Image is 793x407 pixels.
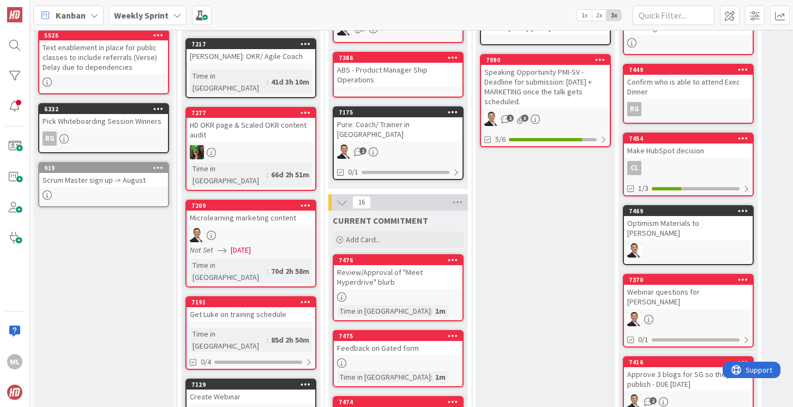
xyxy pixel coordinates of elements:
a: 7191Get Luke on training scheduleTime in [GEOGRAPHIC_DATA]:85d 2h 50m0/4 [185,296,316,370]
div: 7476 [334,255,462,265]
div: 7209 [187,201,315,211]
div: 1m [432,371,448,383]
div: 7469 [624,206,753,216]
div: 41d 3h 10m [268,76,312,88]
div: Pure: Coach/ Trainer in [GEOGRAPHIC_DATA] [334,117,462,141]
a: 7175Pure: Coach/ Trainer in [GEOGRAPHIC_DATA]SL0/1 [333,106,464,180]
i: Not Set [190,245,213,255]
b: Weekly Sprint [114,10,169,21]
div: 7476Review/Approval of "Meet Hyperdrive" blurb [334,255,462,289]
a: 7476Review/Approval of "Meet Hyperdrive" blurbTime in [GEOGRAPHIC_DATA]:1m [333,254,464,321]
div: 7090Speaking Opportunity PMI-SV - Deadline for submission: [DATE] + MARKETING once the talk gets ... [481,55,610,109]
div: RG [43,131,57,146]
div: 7475 [334,331,462,341]
div: 919 [44,164,168,172]
span: 1x [577,10,592,21]
div: 5525 [39,31,168,40]
a: 7277HD OKR page & Scaled OKR content auditSLTime in [GEOGRAPHIC_DATA]:66d 2h 51m [185,107,316,191]
div: Optimism Materials to [PERSON_NAME] [624,216,753,240]
img: SL [484,112,498,126]
a: 7449Confirm who is able to attend Exec DinnerRG [623,64,754,124]
div: 1m [432,305,448,317]
div: 7474 [339,398,462,406]
div: SL [624,243,753,258]
div: Speaking Opportunity PMI-SV - Deadline for submission: [DATE] + MARKETING once the talk gets sche... [481,65,610,109]
div: 7191 [191,298,315,306]
div: Webinar questions for [PERSON_NAME] [624,285,753,309]
div: 6332Pick Whiteboarding Session Winners [39,104,168,128]
div: 7474 [334,397,462,407]
div: 7370 [629,276,753,284]
span: : [267,169,268,181]
div: 85d 2h 50m [268,334,312,346]
span: 5/6 [495,134,506,145]
div: 7129 [187,380,315,390]
div: Get Luke on training schedule [187,307,315,321]
span: Add Card... [346,235,381,244]
div: 7217 [191,40,315,48]
div: 7416Approve 3 blogs for SG so they can publish - DUE [DATE] [624,357,753,391]
span: 0/1 [348,166,358,178]
div: 7217 [187,39,315,49]
a: 7370Webinar questions for [PERSON_NAME]SL0/1 [623,274,754,348]
div: 7386 [334,53,462,63]
div: 7209 [191,202,315,210]
span: 3x [606,10,621,21]
div: SL [624,312,753,326]
div: Time in [GEOGRAPHIC_DATA] [190,328,267,352]
div: CL [627,161,641,175]
div: 7191 [187,297,315,307]
div: Pick Whiteboarding Session Winners [39,114,168,128]
div: 7277 [191,109,315,117]
div: Time in [GEOGRAPHIC_DATA] [337,305,431,317]
span: [DATE] [231,244,251,256]
img: SL [627,312,641,326]
div: 7129Create Webinar [187,380,315,404]
a: 7217[PERSON_NAME]: OKR/ Agile CoachTime in [GEOGRAPHIC_DATA]:41d 3h 10m [185,38,316,98]
div: ABS - Product Manager Ship Operations [334,63,462,87]
span: 0/1 [638,334,648,345]
div: Review/Approval of "Meet Hyperdrive" blurb [334,265,462,289]
div: 7454 [629,135,753,142]
div: 7476 [339,256,462,264]
span: 0/4 [201,356,211,368]
div: 66d 2h 51m [268,169,312,181]
div: Time in [GEOGRAPHIC_DATA] [190,163,267,187]
div: ML [7,354,22,369]
div: Time in [GEOGRAPHIC_DATA] [190,70,267,94]
div: 7370 [624,275,753,285]
div: 7469Optimism Materials to [PERSON_NAME] [624,206,753,240]
a: 919Scrum Master sign up -> August [38,162,169,207]
a: 7475Feedback on Gated formTime in [GEOGRAPHIC_DATA]:1m [333,330,464,387]
div: RG [627,102,641,116]
div: 7090 [486,56,610,64]
div: 7370Webinar questions for [PERSON_NAME] [624,275,753,309]
div: 7454Make HubSpot decision [624,134,753,158]
span: : [267,334,268,346]
div: 7175 [334,107,462,117]
div: Scrum Master sign up -> August [39,173,168,187]
a: 6332Pick Whiteboarding Session WinnersRG [38,103,169,153]
div: 7416 [624,357,753,367]
span: 2 [650,397,657,404]
div: CL [624,161,753,175]
div: Text enablement in place for public classes to include referrals (Verse) Delay due to dependencies [39,40,168,74]
span: Support [23,2,50,15]
div: 7129 [191,381,315,388]
span: 2 [507,115,514,122]
div: Make HubSpot decision [624,143,753,158]
span: : [431,371,432,383]
a: 7469Optimism Materials to [PERSON_NAME]SL [623,205,754,265]
img: Visit kanbanzone.com [7,7,22,22]
div: RG [39,131,168,146]
span: 1/3 [638,183,648,194]
img: SL [337,145,351,159]
div: Time in [GEOGRAPHIC_DATA] [190,259,267,283]
div: Microlearning marketing content [187,211,315,225]
span: : [267,76,268,88]
span: 3 [521,115,528,122]
div: 7277HD OKR page & Scaled OKR content audit [187,108,315,142]
div: 6332 [44,105,168,113]
div: 7175 [339,109,462,116]
div: 919Scrum Master sign up -> August [39,163,168,187]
